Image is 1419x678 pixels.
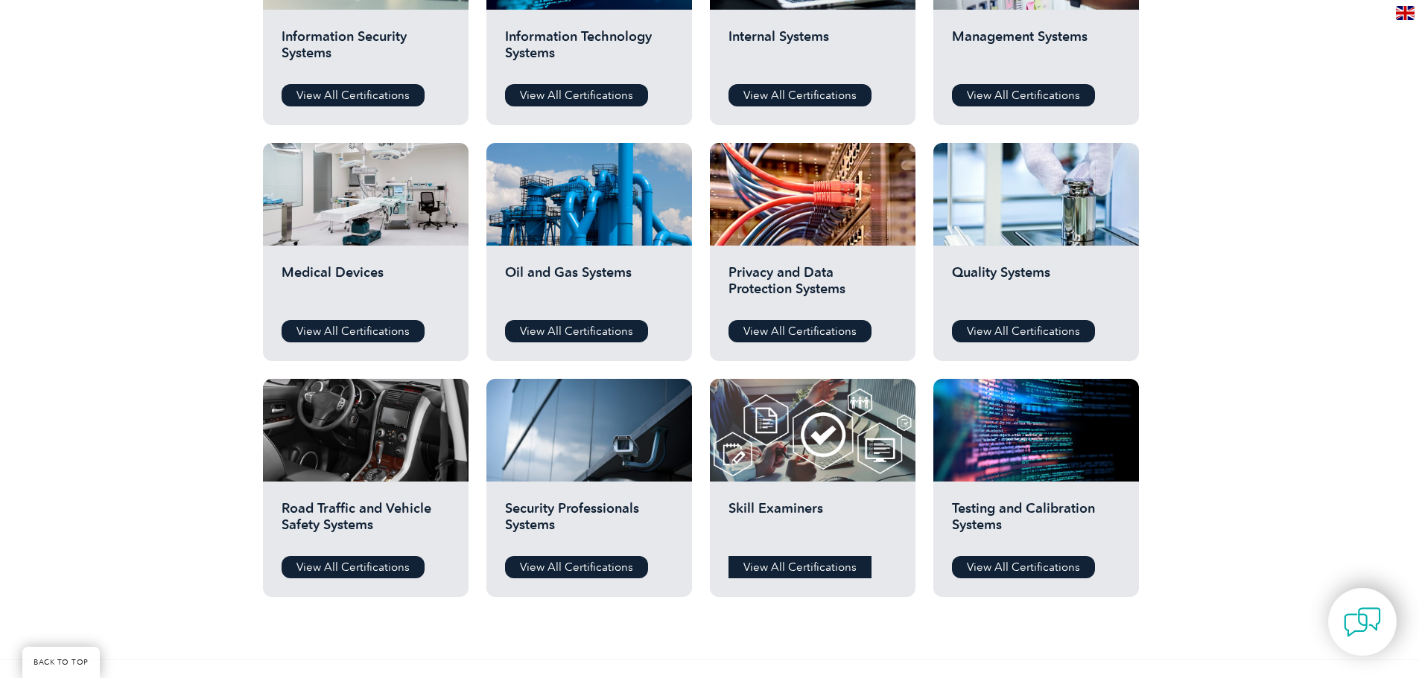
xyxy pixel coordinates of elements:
[728,264,897,309] h2: Privacy and Data Protection Systems
[282,28,450,73] h2: Information Security Systems
[728,556,872,578] a: View All Certifications
[728,84,872,106] a: View All Certifications
[282,264,450,309] h2: Medical Devices
[952,500,1120,545] h2: Testing and Calibration Systems
[282,320,425,342] a: View All Certifications
[728,320,872,342] a: View All Certifications
[505,84,648,106] a: View All Certifications
[22,647,100,678] a: BACK TO TOP
[282,556,425,578] a: View All Certifications
[282,500,450,545] h2: Road Traffic and Vehicle Safety Systems
[505,28,673,73] h2: Information Technology Systems
[728,28,897,73] h2: Internal Systems
[1344,604,1381,641] img: contact-chat.png
[1396,6,1415,20] img: en
[505,264,673,309] h2: Oil and Gas Systems
[952,84,1095,106] a: View All Certifications
[505,320,648,342] a: View All Certifications
[505,556,648,578] a: View All Certifications
[728,500,897,545] h2: Skill Examiners
[505,500,673,545] h2: Security Professionals Systems
[952,320,1095,342] a: View All Certifications
[952,28,1120,73] h2: Management Systems
[952,556,1095,578] a: View All Certifications
[952,264,1120,309] h2: Quality Systems
[282,84,425,106] a: View All Certifications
